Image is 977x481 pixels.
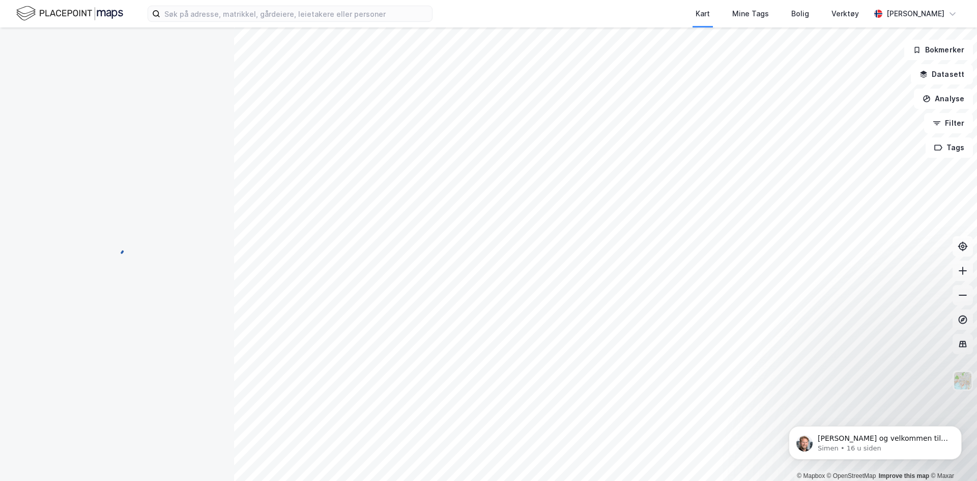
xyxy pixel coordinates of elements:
[879,472,929,479] a: Improve this map
[914,89,973,109] button: Analyse
[827,472,876,479] a: OpenStreetMap
[911,64,973,84] button: Datasett
[696,8,710,20] div: Kart
[831,8,859,20] div: Verktøy
[109,240,125,257] img: spinner.a6d8c91a73a9ac5275cf975e30b51cfb.svg
[953,371,972,390] img: Z
[773,405,977,476] iframe: Intercom notifications melding
[797,472,825,479] a: Mapbox
[160,6,432,21] input: Søk på adresse, matrikkel, gårdeiere, leietakere eller personer
[16,5,123,22] img: logo.f888ab2527a4732fd821a326f86c7f29.svg
[924,113,973,133] button: Filter
[904,40,973,60] button: Bokmerker
[886,8,944,20] div: [PERSON_NAME]
[791,8,809,20] div: Bolig
[926,137,973,158] button: Tags
[732,8,769,20] div: Mine Tags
